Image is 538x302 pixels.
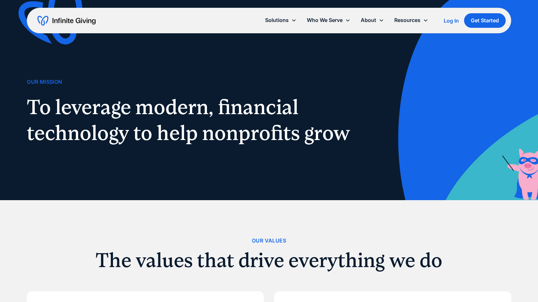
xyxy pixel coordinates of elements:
[27,94,357,146] h1: To leverage modern, financial technology to help nonprofits grow
[37,16,96,26] a: home
[252,236,286,245] div: Our Values
[265,16,289,25] div: Solutions
[389,13,433,27] div: Resources
[260,13,302,27] div: Solutions
[464,13,506,28] a: Get Started
[27,78,62,86] div: Our Mission
[27,250,511,270] h2: The values that drive everything we do
[394,16,420,25] div: Resources
[444,18,459,23] div: Log In
[302,13,356,27] div: Who We Serve
[361,16,376,25] div: About
[307,16,343,25] div: Who We Serve
[444,17,459,25] a: Log In
[356,13,389,27] div: About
